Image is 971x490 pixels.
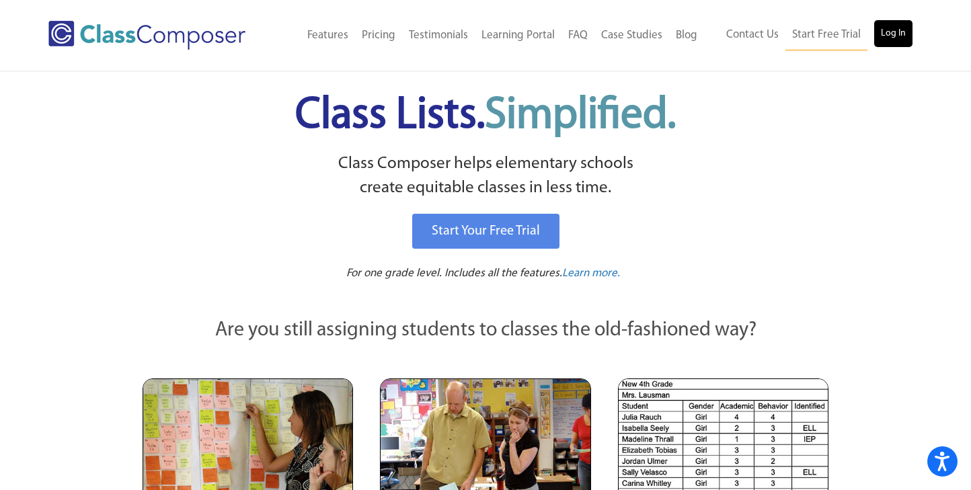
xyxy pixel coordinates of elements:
a: FAQ [561,21,594,50]
span: Learn more. [562,268,620,279]
a: Blog [669,21,704,50]
a: Contact Us [720,20,785,50]
a: Case Studies [594,21,669,50]
p: Class Composer helps elementary schools create equitable classes in less time. [141,152,830,201]
span: Class Lists. [295,94,676,138]
span: Simplified. [485,94,676,138]
nav: Header Menu [704,20,912,50]
a: Learn more. [562,266,620,282]
a: Start Free Trial [785,20,867,50]
a: Features [301,21,355,50]
a: Start Your Free Trial [412,214,559,249]
a: Testimonials [402,21,475,50]
img: Class Composer [48,21,245,50]
a: Log In [874,20,912,47]
span: For one grade level. Includes all the features. [346,268,562,279]
a: Learning Portal [475,21,561,50]
a: Pricing [355,21,402,50]
p: Are you still assigning students to classes the old-fashioned way? [143,316,828,345]
nav: Header Menu [277,21,704,50]
span: Start Your Free Trial [432,224,540,238]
